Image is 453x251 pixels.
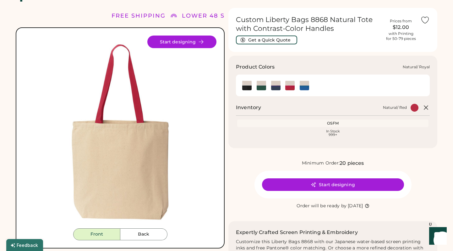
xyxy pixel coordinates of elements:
[383,105,407,110] div: Natural/ Red
[73,228,120,240] button: Front
[242,81,252,90] img: Natural/ Black Swatch Image
[271,81,281,90] div: Natural/ Navy
[238,121,427,126] div: OSFM
[300,81,309,90] div: Natural/ Royal
[302,160,340,166] div: Minimum Order:
[236,229,358,236] h2: Expertly Crafted Screen Printing & Embroidery
[236,63,275,71] h3: Product Colors
[285,81,295,90] div: Natural/ Red
[236,36,297,44] button: Get a Quick Quote
[236,104,261,111] h2: Inventory
[348,203,363,209] div: [DATE]
[285,81,295,90] img: Natural/ Red Swatch Image
[238,130,427,137] div: In Stock 999+
[182,12,245,20] div: LOWER 48 STATES
[262,178,404,191] button: Start designing
[112,12,166,20] div: FREE SHIPPING
[24,36,216,228] div: 8868 Style Image
[236,15,381,33] h1: Custom Liberty Bags 8868 Natural Tote with Contrast-Color Handles
[147,36,216,48] button: Start designing
[386,31,416,41] div: with Printing for 50-79 pieces
[257,81,266,90] div: Natural/ Forest
[423,223,450,250] iframe: Front Chat
[340,159,364,167] div: 20 pieces
[403,64,430,70] div: Natural/ Royal
[242,81,252,90] div: Natural/ Black
[390,19,412,24] div: Prices from
[300,81,309,90] img: Natural/ Royal Swatch Image
[120,228,167,240] button: Back
[24,36,216,228] img: 8868 - Natural/ Red Front Image
[385,24,417,31] div: $12.00
[271,81,281,90] img: Natural/ Navy Swatch Image
[257,81,266,90] img: Natural/ Forest Swatch Image
[297,203,347,209] div: Order will be ready by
